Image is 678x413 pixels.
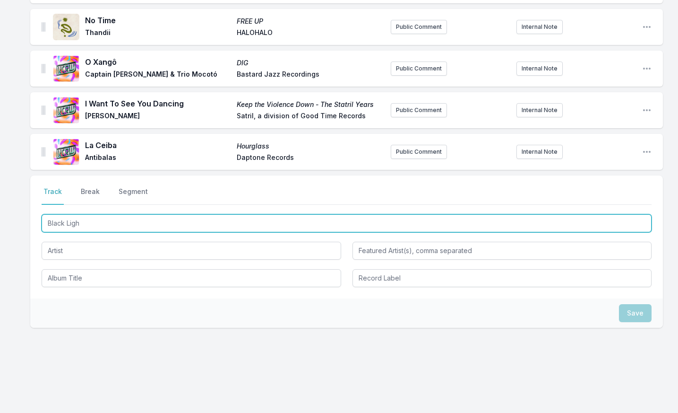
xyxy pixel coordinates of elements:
img: Drag Handle [42,64,45,73]
button: Open playlist item options [642,147,652,157]
button: Public Comment [391,103,447,117]
button: Open playlist item options [642,105,652,115]
span: Keep the Violence Down - The Statril Years [237,100,383,109]
span: Thandii [85,28,231,39]
img: Drag Handle [42,147,45,157]
button: Public Comment [391,62,447,76]
button: Save [619,304,652,322]
span: HALOHALO [237,28,383,39]
img: DIG [53,55,79,82]
button: Public Comment [391,20,447,34]
span: Captain [PERSON_NAME] & Trio Mocotó [85,70,231,81]
span: O Xangô [85,56,231,68]
span: Hourglass [237,141,383,151]
input: Featured Artist(s), comma separated [352,242,652,260]
button: Internal Note [516,20,563,34]
input: Track Title [42,214,652,232]
span: DIG [237,58,383,68]
span: Bastard Jazz Recordings [237,70,383,81]
img: Drag Handle [42,22,45,32]
button: Break [79,187,102,205]
span: FREE UP [237,17,383,26]
button: Internal Note [516,62,563,76]
img: Drag Handle [42,105,45,115]
span: La Ceiba [85,140,231,151]
span: Daptone Records [237,153,383,164]
input: Album Title [42,269,341,287]
span: No Time [85,15,231,26]
button: Track [42,187,64,205]
button: Internal Note [516,103,563,117]
span: Antibalas [85,153,231,164]
input: Record Label [352,269,652,287]
button: Open playlist item options [642,64,652,73]
img: Hourglass [53,139,79,165]
button: Public Comment [391,145,447,159]
button: Open playlist item options [642,22,652,32]
button: Segment [117,187,150,205]
span: Satril, a division of Good Time Records [237,111,383,123]
button: Internal Note [516,145,563,159]
span: [PERSON_NAME] [85,111,231,123]
input: Artist [42,242,341,260]
img: FREE UP [53,14,79,40]
img: Keep the Violence Down - The Statril Years [53,97,79,123]
span: I Want To See You Dancing [85,98,231,109]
